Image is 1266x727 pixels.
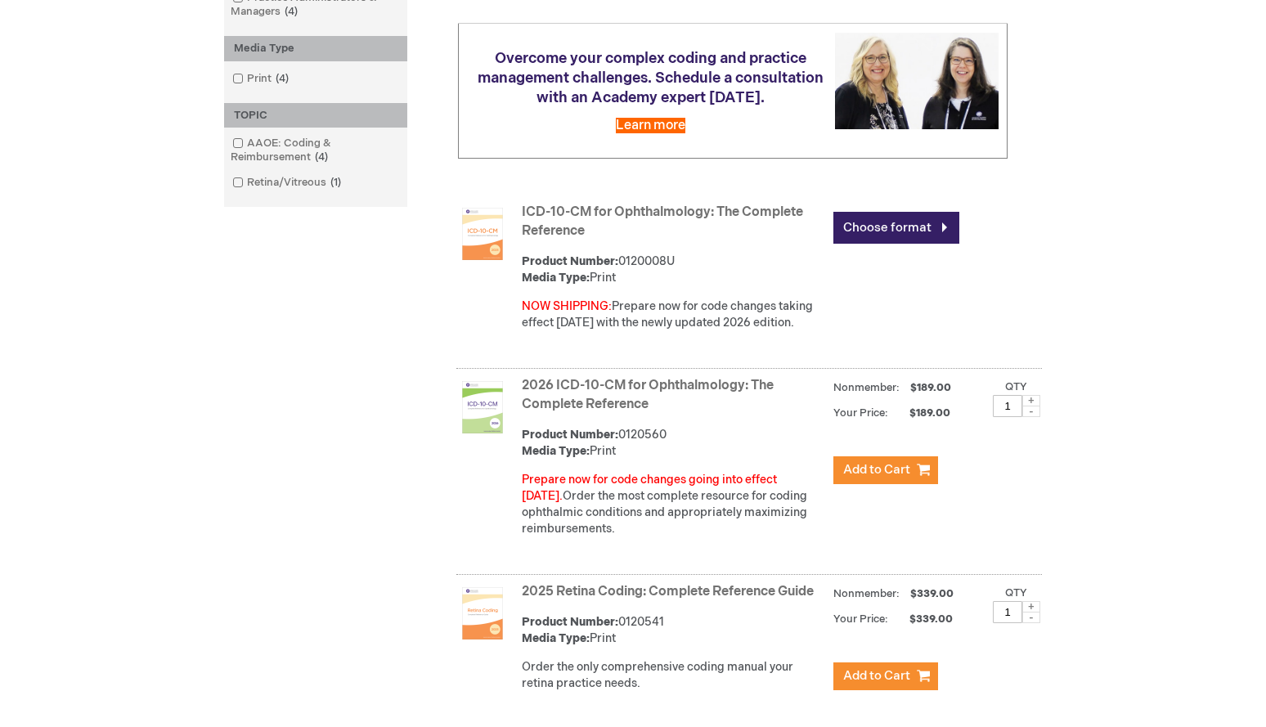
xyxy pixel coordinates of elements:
strong: Media Type: [522,444,590,458]
div: 0120541 Print [522,614,825,647]
a: 2026 ICD-10-CM for Ophthalmology: The Complete Reference [522,378,774,412]
input: Qty [993,395,1022,417]
strong: Product Number: [522,254,618,268]
div: 0120008U Print [522,254,825,286]
span: Overcome your complex coding and practice management challenges. Schedule a consultation with an ... [478,50,824,106]
input: Qty [993,601,1022,623]
div: TOPIC [224,103,407,128]
strong: Media Type: [522,631,590,645]
img: Schedule a consultation with an Academy expert today [835,33,999,128]
strong: Nonmember: [833,584,900,604]
strong: Media Type: [522,271,590,285]
a: Choose format [833,212,959,244]
span: $189.00 [908,381,954,394]
strong: Nonmember: [833,378,900,398]
strong: Product Number: [522,615,618,629]
div: Prepare now for code changes taking effect [DATE] with the newly updated 2026 edition. [522,298,825,331]
a: AAOE: Coding & Reimbursement4 [228,136,403,165]
label: Qty [1005,380,1027,393]
span: $189.00 [891,406,953,420]
span: Add to Cart [843,668,910,684]
span: $339.00 [891,613,955,626]
a: 2025 Retina Coding: Complete Reference Guide [522,584,814,599]
span: 4 [311,150,332,164]
div: Order the most complete resource for coding ophthalmic conditions and appropriately maximizing re... [522,472,825,537]
button: Add to Cart [833,662,938,690]
button: Add to Cart [833,456,938,484]
div: 0120560 Print [522,427,825,460]
a: ICD-10-CM for Ophthalmology: The Complete Reference [522,204,803,239]
a: Print4 [228,71,295,87]
img: ICD-10-CM for Ophthalmology: The Complete Reference [456,208,509,260]
p: Order the only comprehensive coding manual your retina practice needs. [522,659,825,692]
div: Media Type [224,36,407,61]
span: Add to Cart [843,462,910,478]
a: Retina/Vitreous1 [228,175,348,191]
img: 2026 ICD-10-CM for Ophthalmology: The Complete Reference [456,381,509,433]
strong: Your Price: [833,406,888,420]
span: 1 [326,176,345,189]
label: Qty [1005,586,1027,599]
span: $339.00 [908,587,956,600]
img: 2025 Retina Coding: Complete Reference Guide [456,587,509,639]
span: 4 [281,5,302,18]
strong: Your Price: [833,613,888,626]
strong: Product Number: [522,428,618,442]
font: NOW SHIPPING: [522,299,612,313]
span: 4 [272,72,293,85]
font: Prepare now for code changes going into effect [DATE]. [522,473,777,503]
a: Learn more [616,118,685,133]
